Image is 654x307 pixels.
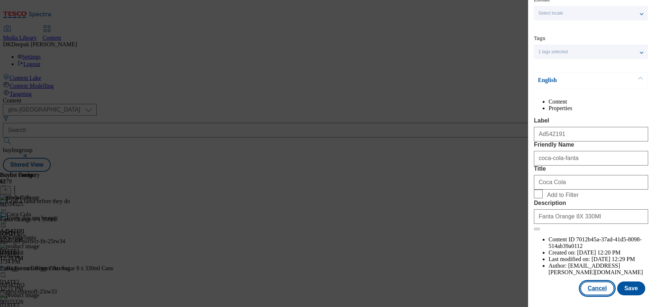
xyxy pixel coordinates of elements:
label: Label [534,117,648,124]
input: Enter Title [534,175,648,190]
button: 1 tags selected [534,44,648,59]
span: [DATE] 12:20 PM [577,249,620,256]
input: Enter Friendly Name [534,151,648,166]
span: Select locale [538,11,563,16]
label: Title [534,166,648,172]
button: Select locale [534,6,648,20]
input: Enter Description [534,209,648,224]
label: Description [534,200,648,206]
span: [EMAIL_ADDRESS][PERSON_NAME][DOMAIN_NAME] [549,263,643,275]
span: Add to Filter [547,192,578,198]
li: Properties [549,105,648,112]
label: Friendly Name [534,141,648,148]
span: [DATE] 12:29 PM [592,256,635,262]
button: Cancel [580,281,614,295]
li: Last modified on: [549,256,648,263]
li: Content [549,98,648,105]
input: Enter Label [534,127,648,141]
li: Content ID [549,236,648,249]
button: Save [617,281,645,295]
p: English [538,77,615,84]
li: Author: [549,263,648,276]
span: 7012b45a-37ad-41d5-8098-514ab39a0112 [549,236,642,249]
span: 1 tags selected [538,49,568,55]
label: Tags [534,36,546,40]
li: Created on: [549,249,648,256]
